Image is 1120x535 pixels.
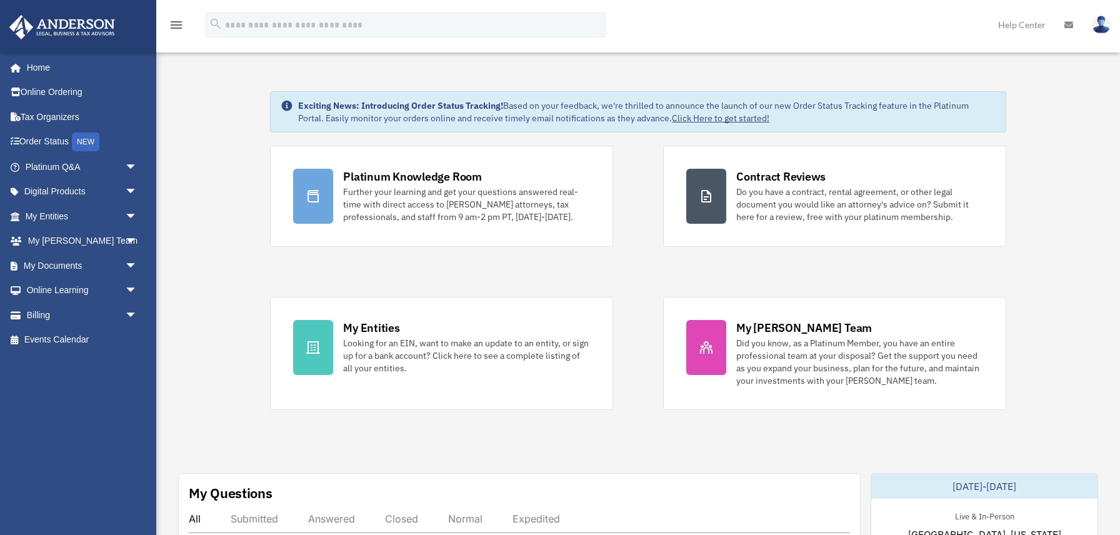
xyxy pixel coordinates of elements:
[343,169,482,184] div: Platinum Knowledge Room
[9,278,156,303] a: Online Learningarrow_drop_down
[9,229,156,254] a: My [PERSON_NAME] Teamarrow_drop_down
[512,512,560,525] div: Expedited
[9,179,156,204] a: Digital Productsarrow_drop_down
[189,512,201,525] div: All
[1092,16,1111,34] img: User Pic
[6,15,119,39] img: Anderson Advisors Platinum Portal
[125,278,150,304] span: arrow_drop_down
[209,17,222,31] i: search
[9,302,156,327] a: Billingarrow_drop_down
[9,55,150,80] a: Home
[736,337,983,387] div: Did you know, as a Platinum Member, you have an entire professional team at your disposal? Get th...
[663,297,1006,410] a: My [PERSON_NAME] Team Did you know, as a Platinum Member, you have an entire professional team at...
[9,80,156,105] a: Online Ordering
[125,302,150,328] span: arrow_drop_down
[945,509,1024,522] div: Live & In-Person
[9,154,156,179] a: Platinum Q&Aarrow_drop_down
[9,204,156,229] a: My Entitiesarrow_drop_down
[125,179,150,205] span: arrow_drop_down
[169,22,184,32] a: menu
[169,17,184,32] i: menu
[9,104,156,129] a: Tax Organizers
[343,337,590,374] div: Looking for an EIN, want to make an update to an entity, or sign up for a bank account? Click her...
[9,129,156,155] a: Order StatusNEW
[871,474,1097,499] div: [DATE]-[DATE]
[9,253,156,278] a: My Documentsarrow_drop_down
[125,204,150,229] span: arrow_drop_down
[308,512,355,525] div: Answered
[72,132,99,151] div: NEW
[9,327,156,352] a: Events Calendar
[448,512,482,525] div: Normal
[736,186,983,223] div: Do you have a contract, rental agreement, or other legal document you would like an attorney's ad...
[298,99,996,124] div: Based on your feedback, we're thrilled to announce the launch of our new Order Status Tracking fe...
[125,253,150,279] span: arrow_drop_down
[736,169,826,184] div: Contract Reviews
[298,100,503,111] strong: Exciting News: Introducing Order Status Tracking!
[270,146,613,247] a: Platinum Knowledge Room Further your learning and get your questions answered real-time with dire...
[231,512,278,525] div: Submitted
[385,512,418,525] div: Closed
[270,297,613,410] a: My Entities Looking for an EIN, want to make an update to an entity, or sign up for a bank accoun...
[343,186,590,223] div: Further your learning and get your questions answered real-time with direct access to [PERSON_NAM...
[736,320,872,336] div: My [PERSON_NAME] Team
[343,320,399,336] div: My Entities
[663,146,1006,247] a: Contract Reviews Do you have a contract, rental agreement, or other legal document you would like...
[125,154,150,180] span: arrow_drop_down
[125,229,150,254] span: arrow_drop_down
[189,484,272,502] div: My Questions
[672,112,769,124] a: Click Here to get started!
